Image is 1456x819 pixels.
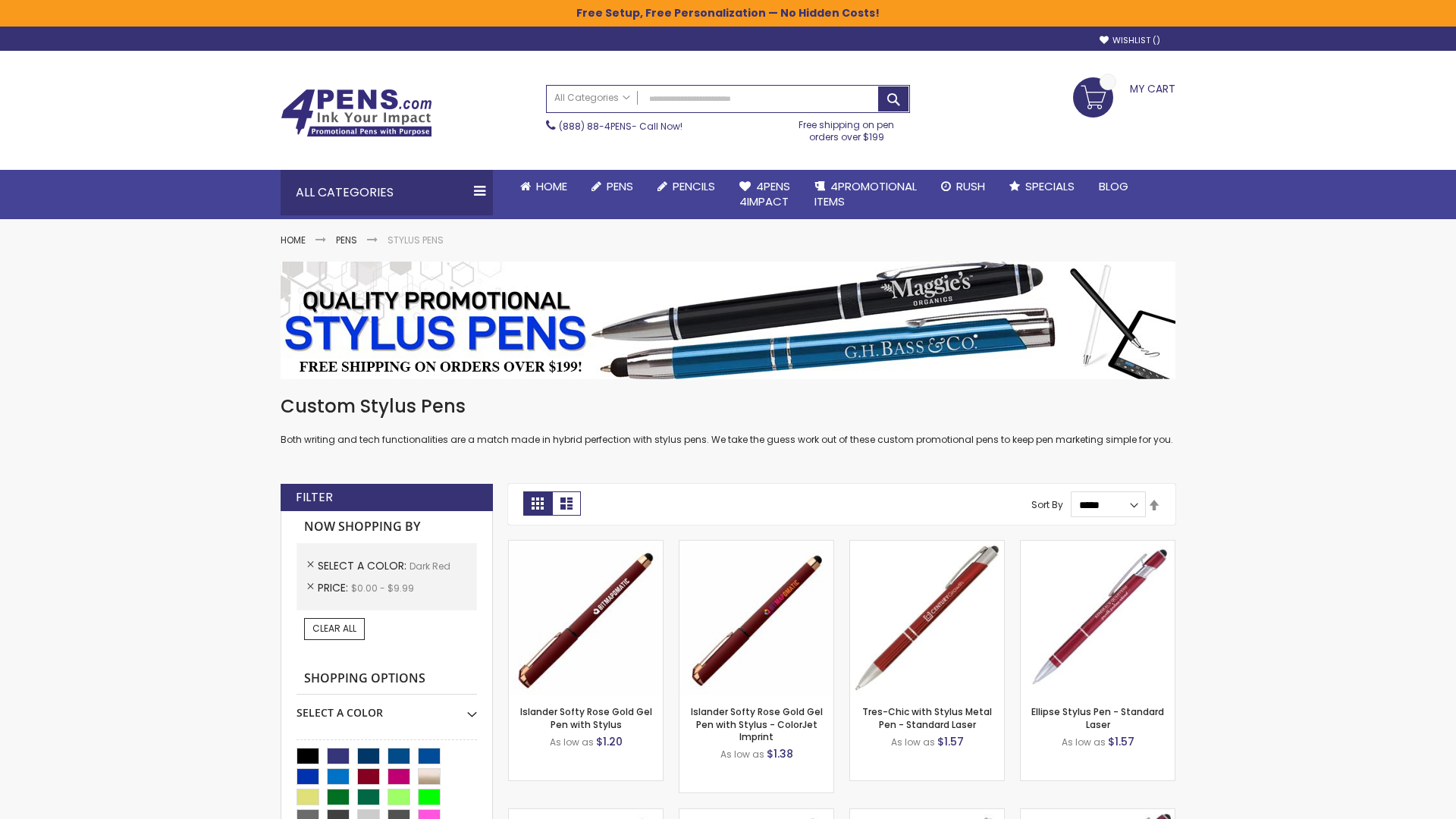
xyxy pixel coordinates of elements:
[1025,178,1075,194] span: Specials
[536,178,567,194] span: Home
[720,748,764,761] span: As low as
[351,582,414,595] span: $0.00 - $9.99
[281,89,432,137] img: 4Pens Custom Pens and Promotional Products
[850,540,1004,553] a: Tres-Chic with Stylus Metal Pen - Standard Laser-Dark Red
[1031,498,1063,511] label: Sort By
[559,120,682,133] span: - Call Now!
[304,618,365,639] a: Clear All
[673,178,715,194] span: Pencils
[318,558,409,573] span: Select A Color
[547,86,638,111] a: All Categories
[409,560,450,573] span: Dark Red
[579,170,645,203] a: Pens
[802,170,929,219] a: 4PROMOTIONALITEMS
[607,178,633,194] span: Pens
[1021,541,1175,695] img: Ellipse Stylus Pen - Standard Laser-Dark Red
[1100,35,1160,46] a: Wishlist
[850,541,1004,695] img: Tres-Chic with Stylus Metal Pen - Standard Laser-Dark Red
[281,234,306,246] a: Home
[1087,170,1141,203] a: Blog
[297,663,477,695] strong: Shopping Options
[523,491,552,516] strong: Grid
[554,92,630,104] span: All Categories
[508,170,579,203] a: Home
[336,234,357,246] a: Pens
[1062,736,1106,748] span: As low as
[509,540,663,553] a: Islander Softy Rose Gold Gel Pen with Stylus-Dark Red
[297,511,477,543] strong: Now Shopping by
[296,489,333,506] strong: Filter
[318,580,351,595] span: Price
[956,178,985,194] span: Rush
[297,695,477,720] div: Select A Color
[929,170,997,203] a: Rush
[388,234,444,246] strong: Stylus Pens
[862,705,992,730] a: Tres-Chic with Stylus Metal Pen - Standard Laser
[997,170,1087,203] a: Specials
[281,394,1175,447] div: Both writing and tech functionalities are a match made in hybrid perfection with stylus pens. We ...
[679,540,833,553] a: Islander Softy Rose Gold Gel Pen with Stylus - ColorJet Imprint-Dark Red
[509,541,663,695] img: Islander Softy Rose Gold Gel Pen with Stylus-Dark Red
[679,541,833,695] img: Islander Softy Rose Gold Gel Pen with Stylus - ColorJet Imprint-Dark Red
[891,736,935,748] span: As low as
[312,622,356,635] span: Clear All
[783,113,911,143] div: Free shipping on pen orders over $199
[596,734,623,749] span: $1.20
[559,120,632,133] a: (888) 88-4PENS
[281,262,1175,379] img: Stylus Pens
[281,394,1175,419] h1: Custom Stylus Pens
[727,170,802,219] a: 4Pens4impact
[550,736,594,748] span: As low as
[1108,734,1134,749] span: $1.57
[767,746,793,761] span: $1.38
[281,170,493,215] div: All Categories
[1021,540,1175,553] a: Ellipse Stylus Pen - Standard Laser-Dark Red
[691,705,823,742] a: Islander Softy Rose Gold Gel Pen with Stylus - ColorJet Imprint
[1099,178,1128,194] span: Blog
[937,734,964,749] span: $1.57
[1031,705,1164,730] a: Ellipse Stylus Pen - Standard Laser
[814,178,917,209] span: 4PROMOTIONAL ITEMS
[739,178,790,209] span: 4Pens 4impact
[645,170,727,203] a: Pencils
[520,705,652,730] a: Islander Softy Rose Gold Gel Pen with Stylus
